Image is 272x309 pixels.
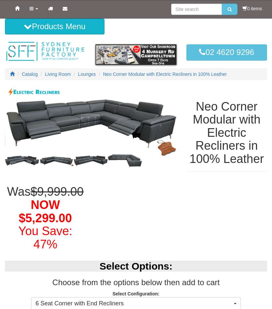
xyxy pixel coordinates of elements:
[96,44,176,65] img: showroom.gif
[19,198,72,225] span: NOW $5,299.00
[31,185,84,198] del: $9,999.00
[171,4,222,15] input: Site search
[100,261,172,272] b: Select Options:
[186,44,267,60] a: 02 4620 9296
[35,299,232,308] span: 6 Seat Corner with End Recliners
[5,185,86,251] h1: Was
[186,100,267,166] h1: Neo Corner Modular with Electric Recliners in 100% Leather
[5,41,86,62] img: Sydney Furniture Factory
[18,224,72,251] font: You Save: 47%
[78,72,96,77] a: Lounges
[103,72,227,77] a: Neo Corner Modular with Electric Recliners in 100% Leather
[45,72,71,77] a: Living Room
[5,278,267,287] h3: Choose from the options below then add to cart
[242,5,262,12] li: 0 items
[112,291,160,296] strong: Select Configuration:
[22,72,38,77] a: Catalog
[5,19,104,34] button: Products Menu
